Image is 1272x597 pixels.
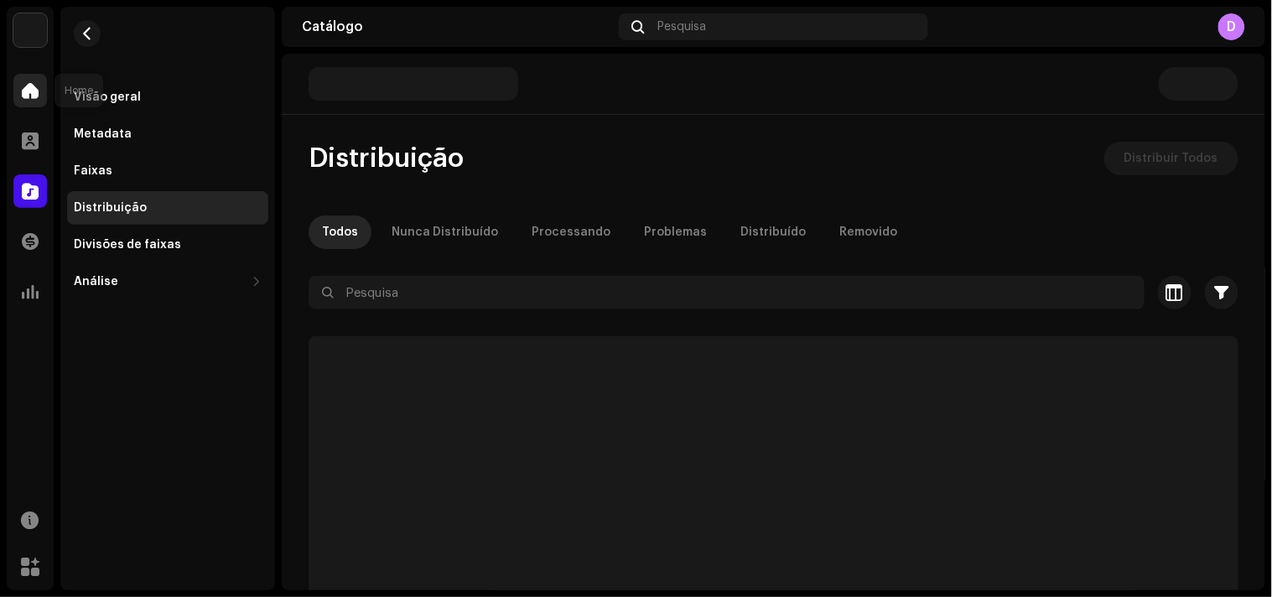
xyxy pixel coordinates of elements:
div: Visão geral [74,91,141,104]
button: Distribuir Todos [1104,142,1238,175]
div: D [1218,13,1245,40]
re-m-nav-item: Divisões de faixas [67,228,268,262]
div: Distribuído [740,215,806,249]
img: 71bf27a5-dd94-4d93-852c-61362381b7db [13,13,47,47]
re-m-nav-dropdown: Análise [67,265,268,298]
re-m-nav-item: Faixas [67,154,268,188]
div: Catálogo [302,20,612,34]
div: Faixas [74,164,112,178]
div: Problemas [644,215,707,249]
span: Pesquisa [658,20,707,34]
span: Distribuição [309,142,464,175]
div: Divisões de faixas [74,238,181,252]
re-m-nav-item: Visão geral [67,80,268,114]
div: Distribuição [74,201,147,215]
re-m-nav-item: Distribuição [67,191,268,225]
re-m-nav-item: Metadata [67,117,268,151]
div: Análise [74,275,118,288]
span: Distribuir Todos [1124,142,1218,175]
div: Removido [839,215,897,249]
div: Metadata [74,127,132,141]
div: Todos [322,215,358,249]
div: Nunca Distribuído [392,215,498,249]
input: Pesquisa [309,276,1145,309]
div: Processando [532,215,610,249]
